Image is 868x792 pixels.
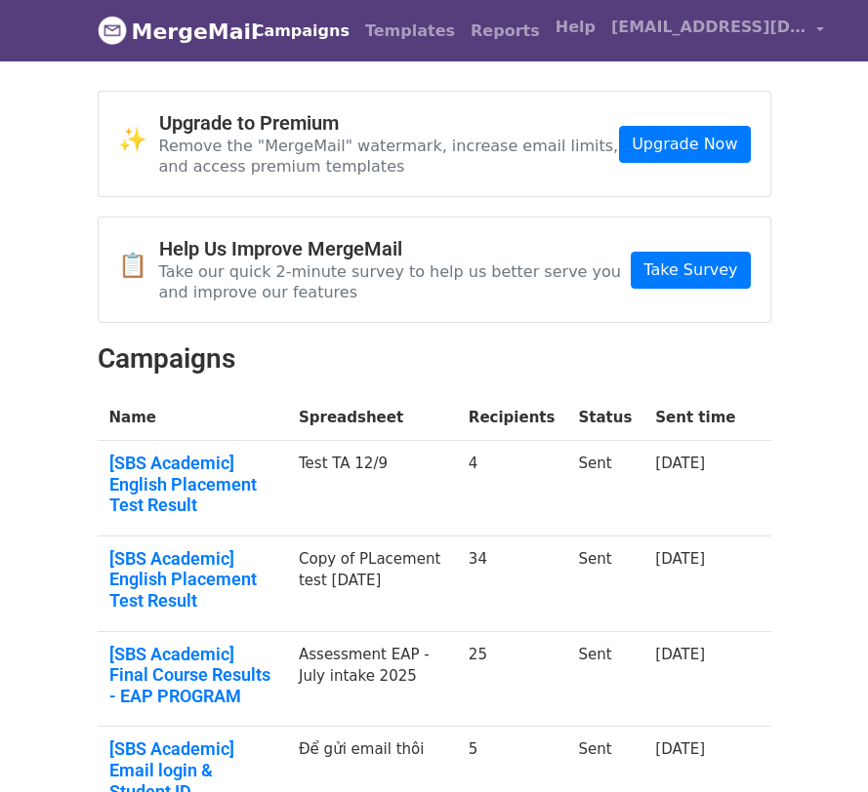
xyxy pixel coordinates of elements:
a: Take Survey [631,252,750,289]
h4: Upgrade to Premium [159,111,620,135]
a: [DATE] [655,550,705,568]
a: MergeMail [98,11,229,52]
a: [DATE] [655,740,705,758]
td: Sent [566,441,643,536]
a: Help [548,8,603,47]
th: Name [98,395,287,441]
p: Remove the "MergeMail" watermark, increase email limits, and access premium templates [159,136,620,177]
a: [EMAIL_ADDRESS][DOMAIN_NAME] [603,8,832,54]
td: Assessment EAP - July intake 2025 [287,631,457,727]
a: Templates [357,12,463,51]
p: Take our quick 2-minute survey to help us better serve you and improve our features [159,261,632,302]
img: MergeMail logo [98,16,127,45]
td: 25 [457,631,567,727]
h2: Campaigns [98,342,771,376]
th: Recipients [457,395,567,441]
th: Sent time [643,395,747,441]
a: Campaigns [245,12,357,51]
span: [EMAIL_ADDRESS][DOMAIN_NAME] [611,16,806,39]
a: [DATE] [655,646,705,663]
a: [SBS Academic] Final Course Results - EAP PROGRAM [109,644,275,707]
a: Upgrade Now [619,126,750,163]
h4: Help Us Improve MergeMail [159,237,632,260]
span: 📋 [118,252,159,280]
td: Test TA 12/9 [287,441,457,536]
td: 4 [457,441,567,536]
span: ✨ [118,126,159,154]
td: Sent [566,535,643,631]
td: Copy of PLacement test [DATE] [287,535,457,631]
a: Reports [463,12,548,51]
td: Sent [566,631,643,727]
th: Status [566,395,643,441]
a: [SBS Academic] English Placement Test Result [109,453,275,516]
a: [DATE] [655,455,705,472]
th: Spreadsheet [287,395,457,441]
a: [SBS Academic] English Placement Test Result [109,548,275,612]
td: 34 [457,535,567,631]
